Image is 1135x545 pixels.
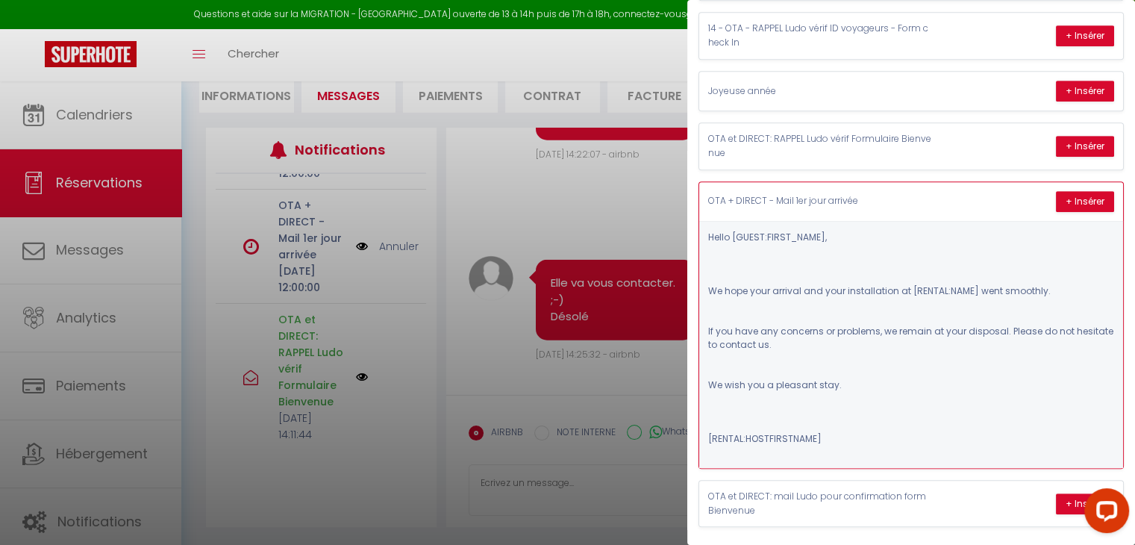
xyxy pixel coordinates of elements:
[1056,493,1114,514] button: + Insérer
[708,432,1114,446] p: [RENTAL:HOSTFIRSTNAME]​​
[708,231,1114,244] p: Hello [GUEST:FIRST_NAME]​,
[708,379,1114,392] p: We wish you a pleasant stay.
[708,490,932,518] p: OTA et DIRECT: mail Ludo pour confirmation form Bienvenue
[708,325,1114,352] p: If you have any concerns or problems, we remain at your disposal. Please do not hesitate to conta...
[708,22,932,50] p: 14 - OTA - RAPPEL Ludo vérif ID voyageurs - Form check In
[1056,25,1114,46] button: + Insérer
[1056,136,1114,157] button: + Insérer
[708,84,932,99] p: Joyeuse année
[1056,81,1114,102] button: + Insérer
[1056,191,1114,212] button: + Insérer
[708,284,1114,298] p: We hope your arrival and your installation at [RENTAL:NAME]​ went smoothly.
[708,194,932,208] p: OTA + DIRECT - Mail 1er jour arrivée
[708,132,932,161] p: OTA et DIRECT: RAPPEL Ludo vérif Formulaire Bienvenue
[708,231,1114,459] pre: ​
[1072,482,1135,545] iframe: LiveChat chat widget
